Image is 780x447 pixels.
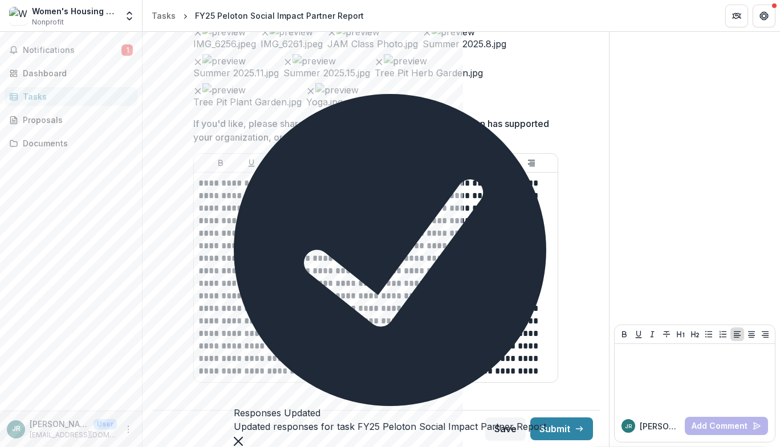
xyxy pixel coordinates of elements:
[632,327,645,341] button: Underline
[193,97,302,108] span: Tree Pit Plant Garden.jpg
[462,156,476,170] button: Align Left
[283,68,370,79] span: Summer 2025.15.jpg
[193,83,202,97] button: Remove File
[195,10,364,22] div: FY25 Peloton Social Impact Partner Report
[193,39,256,50] span: IMG_6256.jpeg
[5,41,137,59] button: Notifications1
[23,67,128,79] div: Dashboard
[745,327,758,341] button: Align Center
[640,420,680,432] p: [PERSON_NAME]
[493,156,507,170] button: Align Center
[5,87,137,106] a: Tasks
[193,117,551,144] p: If you'd like, please share any feedback or thoughts on how Peloton has supported your organizati...
[315,83,359,97] img: preview
[400,156,414,170] button: Bullet List
[245,156,258,170] button: Underline
[5,134,137,153] a: Documents
[525,156,538,170] button: Align Right
[193,25,256,50] div: Remove FilepreviewIMG_6256.jpeg
[261,25,323,50] div: Remove FilepreviewIMG_6261.jpeg
[685,417,768,435] button: Add Comment
[306,97,359,108] span: Yoga.jpg
[152,10,176,22] div: Tasks
[261,39,323,50] span: IMG_6261.jpeg
[674,327,688,341] button: Heading 1
[121,44,133,56] span: 1
[338,156,352,170] button: Heading 1
[5,110,137,129] a: Proposals
[283,54,370,79] div: Remove FilepreviewSummer 2025.15.jpg
[485,417,526,440] button: Save
[660,327,673,341] button: Strike
[5,64,137,83] a: Dashboard
[375,68,483,79] span: Tree Pit Herb Garden.jpg
[12,425,21,433] div: Julia Roberts
[384,54,427,68] img: preview
[422,39,506,50] span: Summer 2025.8.jpg
[716,327,730,341] button: Ordered List
[9,7,27,25] img: Women's Housing and Economic Development Corporation
[617,327,631,341] button: Bold
[688,327,702,341] button: Heading 2
[214,156,227,170] button: Bold
[32,17,64,27] span: Nonprofit
[193,68,279,79] span: Summer 2025.11.jpg
[193,54,279,79] div: Remove FilepreviewSummer 2025.11.jpg
[753,5,775,27] button: Get Help
[30,418,89,430] p: [PERSON_NAME]
[530,417,593,440] button: Submit
[23,46,121,55] span: Notifications
[283,54,292,68] button: Remove File
[625,424,632,429] div: Julia Roberts
[292,54,336,68] img: preview
[645,327,659,341] button: Italicize
[725,5,748,27] button: Partners
[193,83,302,108] div: Remove FilepreviewTree Pit Plant Garden.jpg
[32,5,117,17] div: Women's Housing and Economic Development Corporation
[369,156,383,170] button: Heading 2
[431,156,445,170] button: Ordered List
[375,54,384,68] button: Remove File
[121,5,137,27] button: Open entity switcher
[276,156,290,170] button: Italicize
[202,83,246,97] img: preview
[758,327,772,341] button: Align Right
[193,54,202,68] button: Remove File
[730,327,744,341] button: Align Left
[702,327,716,341] button: Bullet List
[23,91,128,102] div: Tasks
[306,83,315,97] button: Remove File
[327,39,418,50] span: JAM Class Photo.jpg
[202,54,246,68] img: preview
[327,25,418,50] div: Remove FilepreviewJAM Class Photo.jpg
[422,25,506,50] div: Remove FilepreviewSummer 2025.8.jpg
[23,114,128,126] div: Proposals
[307,156,320,170] button: Strike
[306,83,359,108] div: Remove FilepreviewYoga.jpg
[121,423,135,436] button: More
[23,137,128,149] div: Documents
[147,7,368,24] nav: breadcrumb
[94,419,117,429] p: User
[375,54,483,79] div: Remove FilepreviewTree Pit Herb Garden.jpg
[30,430,117,440] p: [EMAIL_ADDRESS][DOMAIN_NAME]
[147,7,180,24] a: Tasks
